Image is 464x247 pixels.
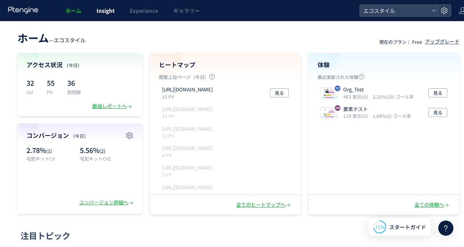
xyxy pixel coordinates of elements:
p: 宅配キットCV [26,155,76,162]
p: 36 [67,77,81,89]
div: コンバージョン詳細へ [79,199,135,206]
span: ギャラリー [173,7,200,14]
span: エコスタイル [361,5,428,16]
span: 見る [433,88,442,97]
p: 要素テスト [343,106,408,113]
div: 数値レポートへ [92,103,133,110]
span: (2) [100,147,105,154]
img: 5986e28366fe619623ba13da9d8a9ca91752888562465.jpeg [321,108,338,119]
span: 見る [275,88,284,97]
p: https://style-eco.com/takuhai-kaitori/moushikomi/narrow_step2.php [162,145,213,152]
span: （今日） [70,133,89,139]
p: UU [26,89,38,95]
p: 3 PV [162,171,216,178]
i: 119 表示UU [343,113,371,119]
button: 見る [428,108,447,117]
h4: コンバージョン [26,131,133,140]
span: （今日） [64,62,82,68]
p: PV [47,89,58,95]
p: 2.78% [26,145,76,155]
span: Insight [97,7,115,14]
p: 2 PV [162,191,216,197]
p: 最近更新された体験 [318,74,450,83]
span: ホーム [17,30,49,45]
span: ホーム [65,7,81,14]
p: 現在のプラン： Free [379,39,422,45]
span: (1) [46,147,52,154]
p: 13 PV [162,132,216,139]
div: 全ての体験へ [414,201,450,208]
p: https://style-eco.com/takuhai-kaitori/lp01 [162,86,213,93]
h4: アクセス状況 [26,60,133,69]
i: 1.68%(2) ゴール率 [373,113,411,119]
p: https://style-eco.com/takuhai-kaitori/moushikomi/narrow_step3.php [162,164,213,171]
p: 訪問数 [67,89,81,95]
span: 71% [375,224,385,230]
span: スタートガイド [389,223,426,231]
p: 13 PV [162,113,216,119]
p: 15 PV [162,93,216,100]
i: 463 表示UU [343,93,371,100]
img: 09124264754c9580cbc6f7e4e81e712a1751423959640.jpeg [321,88,338,99]
button: 見る [428,88,447,97]
span: 見る [433,108,442,117]
h4: ヒートマップ [159,60,292,69]
p: 55 [47,77,58,89]
div: — [17,30,86,45]
p: Org_Test [343,86,411,93]
p: https://style-eco.com/takuhai-kaitori/moushikomi/narrow_step4.php [162,184,213,191]
p: 5.56% [80,145,133,155]
p: 閲覧上位ページ（今日） [159,74,292,83]
p: https://style-eco.com/takuhai-kaitori/moushikomi/wide_step1.php [162,125,213,133]
p: https://style-eco.com/takuhai-kaitori/moushikomi/narrow_step1.php [162,106,213,113]
button: 見る [270,88,289,97]
span: Experience [130,7,158,14]
div: 全てのヒートマップへ [236,201,292,208]
span: エコスタイル [54,36,86,44]
h4: 体験 [318,60,450,69]
div: 注目トピック [20,230,453,241]
p: 4 PV [162,152,216,158]
div: アップグレード [425,38,459,45]
p: 32 [26,77,38,89]
p: 宅配キットCV2 [80,155,133,162]
i: 2.16%(10) ゴール率 [373,93,414,100]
